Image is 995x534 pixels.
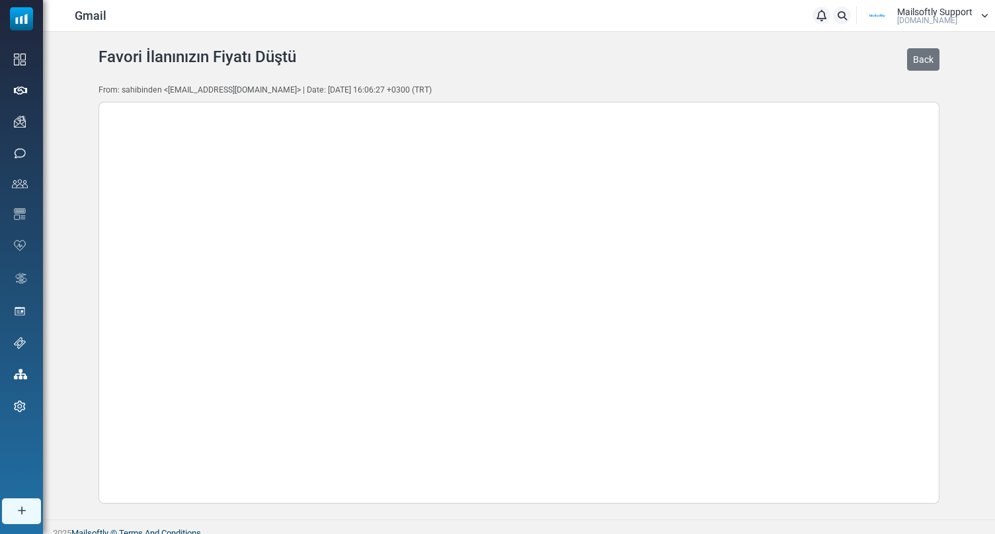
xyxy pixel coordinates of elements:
[897,7,973,17] span: Mailsoftly Support
[14,116,26,128] img: campaigns-icon.png
[14,147,26,159] img: sms-icon.png
[10,7,33,30] img: mailsoftly_icon_blue_white.svg
[861,6,988,26] a: User Logo Mailsoftly Support [DOMAIN_NAME]
[14,240,26,250] img: domain-health-icon.svg
[14,54,26,65] img: dashboard-icon.svg
[99,48,296,67] h4: Favori İlanınızın Fiyatı Düştü
[907,48,939,71] a: Back
[75,7,106,24] a: Gmail
[99,85,432,95] small: From: sahibinden < [EMAIL_ADDRESS][DOMAIN_NAME] > | Date: [DATE] 16:06:27 +0300 (TRT)
[14,305,26,317] img: landing_pages.svg
[14,208,26,220] img: email-templates-icon.svg
[75,9,106,22] span: Gmail
[14,271,28,286] img: workflow.svg
[12,179,28,188] img: contacts-icon.svg
[897,17,957,24] span: [DOMAIN_NAME]
[14,337,26,349] img: support-icon.svg
[14,400,26,412] img: settings-icon.svg
[861,6,894,26] img: User Logo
